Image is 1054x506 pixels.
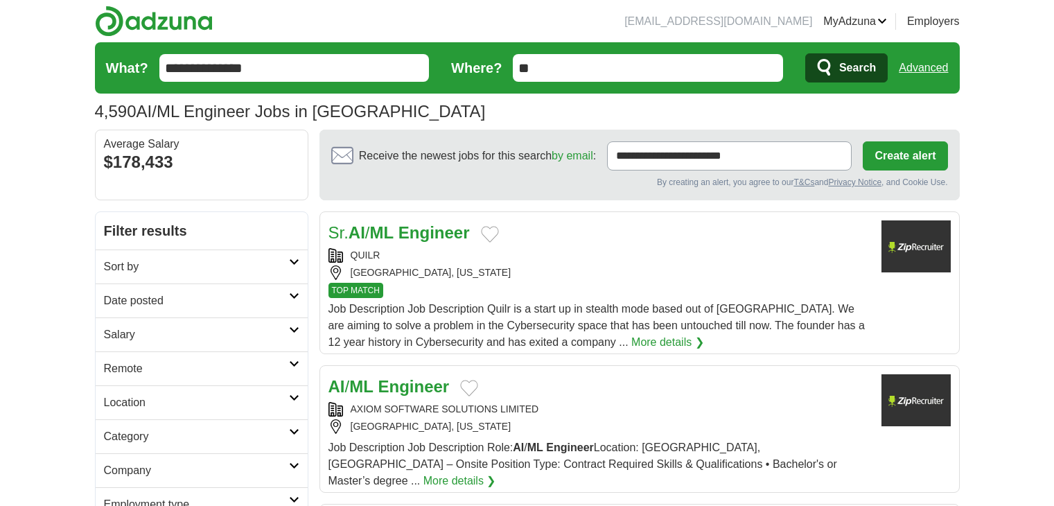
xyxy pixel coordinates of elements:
strong: Engineer [546,442,593,453]
a: Privacy Notice [828,177,881,187]
a: Advanced [899,54,948,82]
div: [GEOGRAPHIC_DATA], [US_STATE] [328,419,870,434]
h2: Filter results [96,212,308,250]
h2: Date posted [104,293,289,309]
a: Category [96,419,308,453]
span: Receive the newest jobs for this search : [359,148,596,164]
a: Sr.AI/ML Engineer [328,223,470,242]
a: Location [96,385,308,419]
a: Company [96,453,308,487]
strong: AI [513,442,524,453]
a: T&Cs [793,177,814,187]
h2: Company [104,462,289,479]
strong: ML [370,223,394,242]
div: [GEOGRAPHIC_DATA], [US_STATE] [328,265,870,280]
a: More details ❯ [423,473,496,489]
a: MyAdzuna [823,13,887,30]
a: Remote [96,351,308,385]
button: Add to favorite jobs [460,380,478,396]
img: Company logo [881,220,951,272]
a: AI/ML Engineer [328,377,450,396]
span: Search [839,54,876,82]
label: Where? [451,58,502,78]
h2: Sort by [104,259,289,275]
span: 4,590 [95,99,137,124]
a: More details ❯ [631,334,704,351]
h2: Remote [104,360,289,377]
img: Company logo [881,374,951,426]
strong: AI [328,377,345,396]
a: Sort by [96,250,308,283]
h2: Location [104,394,289,411]
h1: AI/ML Engineer Jobs in [GEOGRAPHIC_DATA] [95,102,486,121]
span: TOP MATCH [328,283,383,298]
strong: Engineer [398,223,470,242]
div: AXIOM SOFTWARE SOLUTIONS LIMITED [328,402,870,417]
strong: ML [349,377,374,396]
span: Job Description Job Description Role: / Location: [GEOGRAPHIC_DATA], [GEOGRAPHIC_DATA] – Onsite P... [328,442,837,487]
a: Employers [907,13,960,30]
button: Search [805,53,888,82]
span: Job Description Job Description Quilr is a start up in stealth mode based out of [GEOGRAPHIC_DATA... [328,303,865,348]
img: Adzuna logo [95,6,213,37]
div: QUILR [328,248,870,263]
strong: AI [349,223,365,242]
a: Salary [96,317,308,351]
h2: Salary [104,326,289,343]
div: By creating an alert, you agree to our and , and Cookie Use. [331,176,948,189]
a: Date posted [96,283,308,317]
button: Create alert [863,141,947,171]
div: Average Salary [104,139,299,150]
div: $178,433 [104,150,299,175]
h2: Category [104,428,289,445]
a: by email [552,150,593,162]
button: Add to favorite jobs [481,226,499,243]
strong: ML [527,442,543,453]
strong: Engineer [378,377,450,396]
li: [EMAIL_ADDRESS][DOMAIN_NAME] [624,13,812,30]
label: What? [106,58,148,78]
